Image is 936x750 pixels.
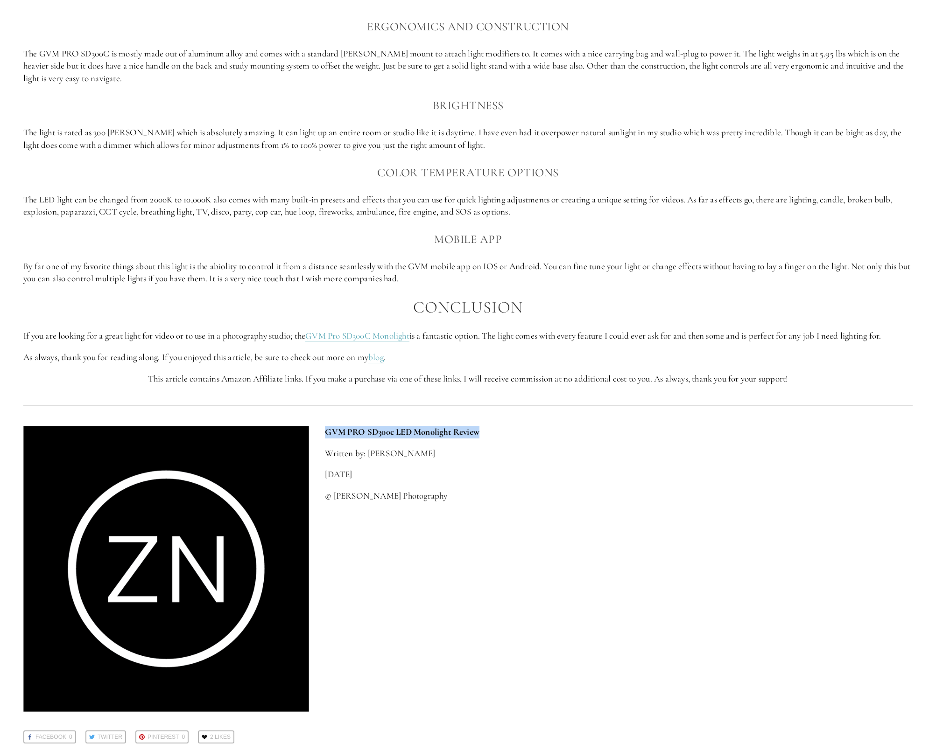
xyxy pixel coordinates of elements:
p: [DATE] [325,468,913,481]
p: This article contains Amazon Affiliate links. If you make a purchase via one of these links, I wi... [23,373,913,385]
p: If you are looking for a great light for video or to use in a photography studio; the is a fantas... [23,330,913,342]
p: © [PERSON_NAME] Photography [325,490,913,502]
h3: Brightness [23,96,913,115]
h2: Conclusion [23,299,913,317]
a: Facebook0 [23,730,76,743]
span: 0 [182,731,185,743]
h3: Mobile App [23,230,913,249]
strong: GVM PRO SD300c LED Monolight Review [325,426,479,437]
span: 0 [69,731,72,743]
h3: Color Temperature options [23,163,913,182]
a: Twitter [85,730,126,743]
h3: Ergonomics and construction [23,17,913,36]
p: As always, thank you for reading along. If you enjoyed this article, be sure to check out more on... [23,351,913,364]
p: The LED light can be changed from 2000K to 10,000K also comes with many built-in presets and effe... [23,194,913,218]
p: The light is rated as 300 [PERSON_NAME] which is absolutely amazing. It can light up an entire ro... [23,126,913,151]
p: Written by: [PERSON_NAME] [325,447,913,460]
p: By far one of my favorite things about this light is the abiolity to control it from a distance s... [23,260,913,285]
a: GVM Pro SD300C Monolight [305,330,409,342]
a: Pinterest0 [135,730,189,743]
a: 2 Likes [198,730,234,743]
span: Twitter [98,731,122,743]
span: 2 Likes [210,731,231,743]
a: blog [368,352,384,363]
span: Facebook [35,731,66,743]
p: The GVM PRO SD300C is mostly made out of aluminum alloy and comes with a standard [PERSON_NAME] m... [23,48,913,85]
span: Pinterest [148,731,179,743]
